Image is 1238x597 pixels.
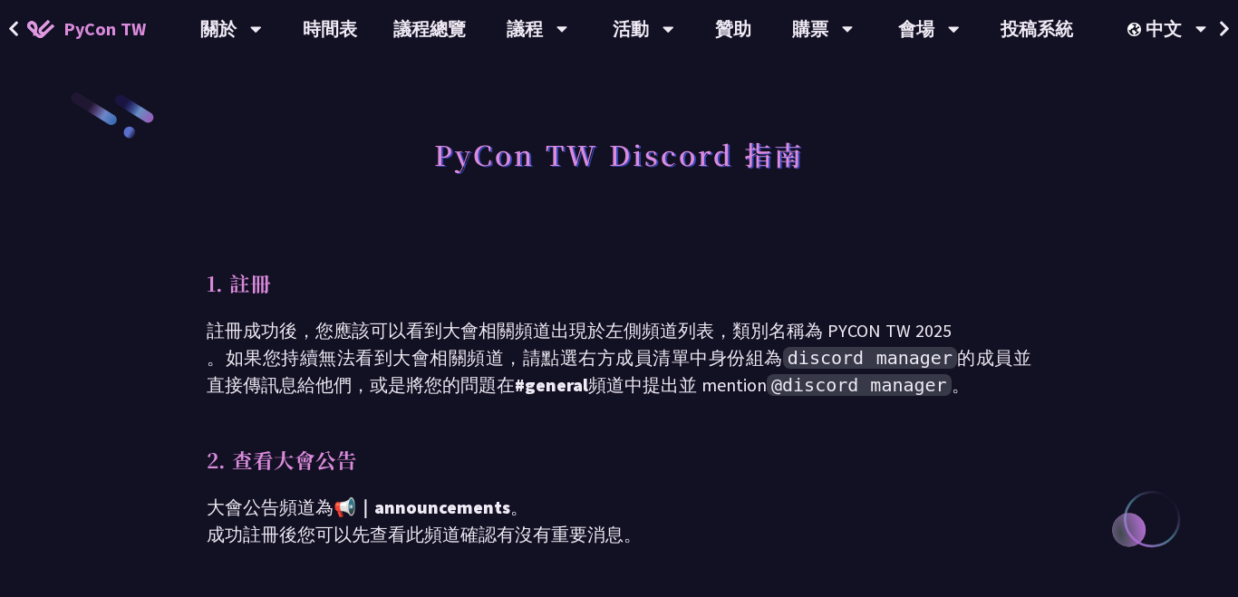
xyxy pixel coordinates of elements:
span: 📢｜announcements [334,496,510,518]
img: Home icon of PyCon TW 2025 [27,20,54,38]
span: #general [515,373,588,396]
p: 大會公告頻道為 。 成功註冊後您可以先查看此頻道確認有沒有重要消息。 [207,494,1031,548]
span: @discord manager [767,374,952,396]
span: discord manager [783,347,957,369]
p: 2. 查看大會公告 [207,444,1031,476]
a: PyCon TW [9,6,164,52]
img: Locale Icon [1127,23,1146,36]
span: PyCon TW [63,15,146,43]
p: 1. 註冊 [207,267,1031,299]
h1: PyCon TW Discord 指南 [434,127,804,181]
p: 註冊成功後，您應該可以看到大會相關頻道出現於左側頻道列表，類別名稱為 PYCON TW 2025 。如果您持續無法看到大會相關頻道，請點選右方成員清單中身份組為 的成員並直接傳訊息給他們，或是將... [207,317,1031,399]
